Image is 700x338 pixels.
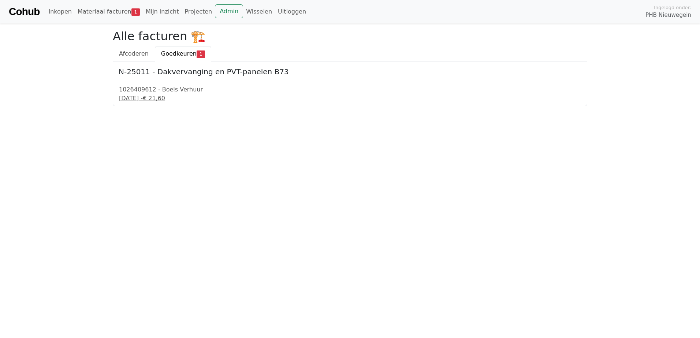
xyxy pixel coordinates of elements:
[45,4,74,19] a: Inkopen
[143,4,182,19] a: Mijn inzicht
[275,4,309,19] a: Uitloggen
[215,4,243,18] a: Admin
[119,85,581,103] a: 1026409612 - Boels Verhuur[DATE] -€ 21,60
[645,11,691,19] span: PHB Nieuwegein
[75,4,143,19] a: Materiaal facturen1
[143,95,165,102] span: € 21,60
[9,3,40,20] a: Cohub
[119,50,149,57] span: Afcoderen
[119,94,581,103] div: [DATE] -
[119,85,581,94] div: 1026409612 - Boels Verhuur
[161,50,197,57] span: Goedkeuren
[182,4,215,19] a: Projecten
[243,4,275,19] a: Wisselen
[197,50,205,58] span: 1
[119,67,581,76] h5: N-25011 - Dakvervanging en PVT-panelen B73
[113,29,587,43] h2: Alle facturen 🏗️
[654,4,691,11] span: Ingelogd onder:
[113,46,155,61] a: Afcoderen
[131,8,140,16] span: 1
[155,46,211,61] a: Goedkeuren1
